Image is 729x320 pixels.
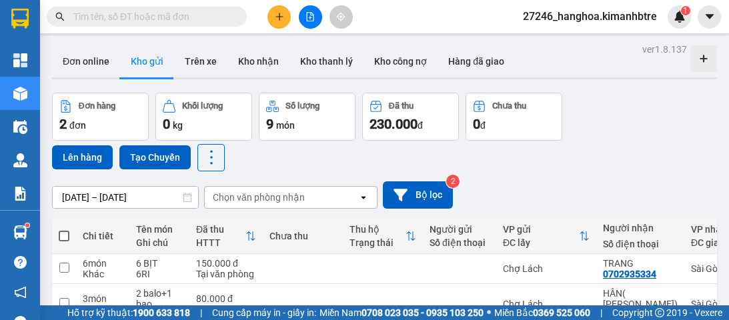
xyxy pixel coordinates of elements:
div: 6RI [136,269,183,279]
img: warehouse-icon [13,225,27,239]
div: 150.000 đ [196,258,256,269]
th: Toggle SortBy [496,219,596,254]
div: Chưa thu [492,101,526,111]
span: search [55,12,65,21]
sup: 1 [681,6,690,15]
span: file-add [305,12,315,21]
div: Đơn hàng [79,101,115,111]
sup: 2 [446,175,460,188]
div: Khác [83,304,123,315]
button: caret-down [698,5,721,29]
button: Hàng đã giao [438,45,515,77]
div: ĐC lấy [503,237,579,248]
div: Đã thu [196,224,245,235]
span: 230.000 [370,116,418,132]
img: icon-new-feature [674,11,686,23]
input: Tìm tên, số ĐT hoặc mã đơn [73,9,231,24]
span: | [600,305,602,320]
img: warehouse-icon [13,153,27,167]
span: Cung cấp máy in - giấy in: [212,305,316,320]
span: đ [480,120,486,131]
div: Chợ Lách [503,263,590,274]
button: file-add [299,5,322,29]
span: 0 [473,116,480,132]
button: Lên hàng [52,145,113,169]
div: Số lượng [285,101,319,111]
svg: open [358,192,369,203]
div: Người gửi [430,224,490,235]
th: Toggle SortBy [189,219,263,254]
button: Kho gửi [120,45,174,77]
img: dashboard-icon [13,53,27,67]
strong: 0708 023 035 - 0935 103 250 [361,307,484,318]
div: Ghi chú [136,237,183,248]
button: plus [267,5,291,29]
img: logo-vxr [11,9,29,29]
button: Bộ lọc [383,181,453,209]
span: ⚪️ [487,310,491,315]
button: Đã thu230.000đ [362,93,459,141]
button: Kho thanh lý [289,45,363,77]
div: Trạng thái [349,237,406,248]
div: Đã thu [389,101,414,111]
div: Chi tiết [83,231,123,241]
div: 2 balo+1 bao [136,288,183,309]
div: 3 món [83,293,123,304]
div: 6 BỊT [136,258,183,269]
div: Người nhận [603,223,678,233]
span: kg [173,120,183,131]
span: món [276,120,295,131]
sup: 1 [25,223,29,227]
button: Số lượng9món [259,93,355,141]
input: Select a date range. [53,187,198,208]
img: solution-icon [13,187,27,201]
div: Tại văn phòng [196,269,256,279]
span: notification [14,286,27,299]
div: Thu hộ [349,224,406,235]
span: copyright [655,308,664,317]
button: Trên xe [174,45,227,77]
span: Miền Nam [319,305,484,320]
span: 27246_hanghoa.kimanhbtre [512,8,668,25]
div: Khối lượng [182,101,223,111]
button: Chưa thu0đ [466,93,562,141]
button: Kho nhận [227,45,289,77]
div: Khác [83,269,123,279]
span: đ [418,120,423,131]
th: Toggle SortBy [343,219,423,254]
div: 0702935334 [603,269,656,279]
button: aim [329,5,353,29]
button: Tạo Chuyến [119,145,191,169]
button: Đơn hàng2đơn [52,93,149,141]
div: Số điện thoại [603,239,678,249]
div: Chưa thu [269,231,336,241]
div: 80.000 đ [196,293,256,304]
button: Đơn online [52,45,120,77]
img: warehouse-icon [13,120,27,134]
img: warehouse-icon [13,87,27,101]
div: Chợ Lách [503,299,590,309]
span: caret-down [704,11,716,23]
span: aim [336,12,345,21]
span: Miền Bắc [494,305,590,320]
div: TRANG [603,258,678,269]
div: Tên món [136,224,183,235]
div: Số điện thoại [430,237,490,248]
div: HTTT [196,237,245,248]
div: HÂN( GIÀU) [603,288,678,309]
div: Tại văn phòng [196,304,256,315]
span: | [200,305,202,320]
span: Hỗ trợ kỹ thuật: [67,305,190,320]
strong: 0369 525 060 [533,307,590,318]
div: Tạo kho hàng mới [690,45,717,72]
div: ver 1.8.137 [642,42,687,57]
span: plus [275,12,284,21]
span: 1 [683,6,688,15]
button: Khối lượng0kg [155,93,252,141]
span: 2 [59,116,67,132]
span: 0 [163,116,170,132]
span: 9 [266,116,273,132]
strong: 1900 633 818 [133,307,190,318]
div: Chọn văn phòng nhận [213,191,305,204]
div: 6 món [83,258,123,269]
